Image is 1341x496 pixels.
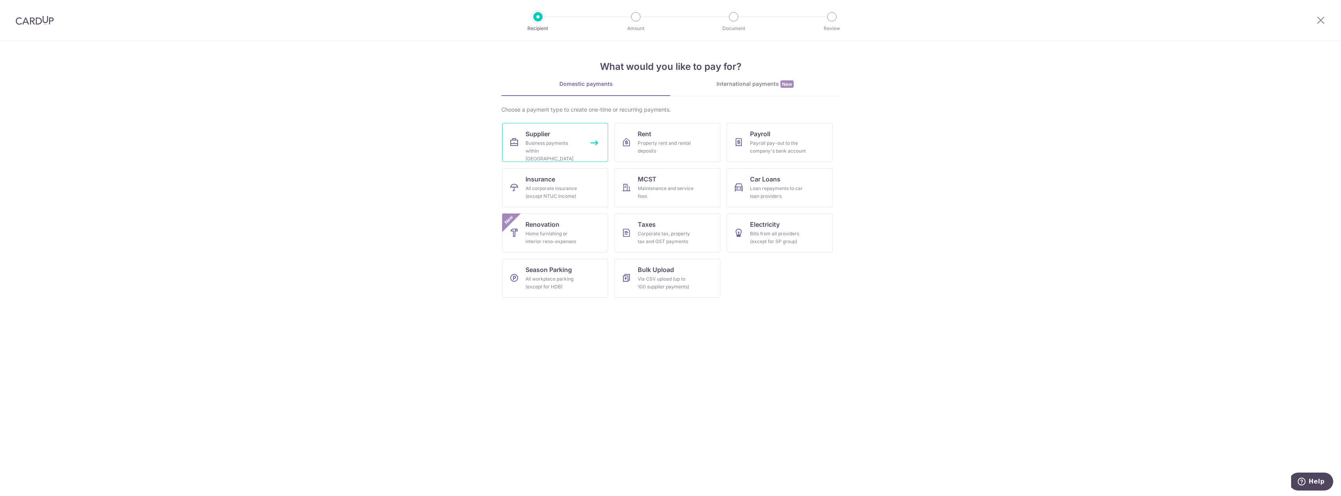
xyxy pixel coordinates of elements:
[525,174,555,184] span: Insurance
[780,80,794,88] span: New
[750,129,770,139] span: Payroll
[638,220,656,229] span: Taxes
[502,213,515,226] span: New
[638,265,674,274] span: Bulk Upload
[670,80,840,88] div: International payments
[750,230,806,245] div: Bills from all providers (except for SP group)
[525,139,582,163] div: Business payments within [GEOGRAPHIC_DATA]
[638,275,694,291] div: Via CSV upload (up to 100 supplier payments)
[525,265,572,274] span: Season Parking
[803,25,861,32] p: Review
[727,168,833,207] a: Car LoansLoan repayments to car loan providers
[525,185,582,200] div: All corporate insurance (except NTUC Income)
[525,230,582,245] div: Home furnishing or interior reno-expenses
[614,168,720,207] a: MCSTMaintenance and service fees
[607,25,665,32] p: Amount
[750,185,806,200] div: Loan repayments to car loan providers
[614,213,720,252] a: TaxesCorporate tax, property tax and GST payments
[502,168,608,207] a: InsuranceAll corporate insurance (except NTUC Income)
[750,220,780,229] span: Electricity
[16,16,54,25] img: CardUp
[501,60,840,74] h4: What would you like to pay for?
[638,139,694,155] div: Property rent and rental deposits
[525,275,582,291] div: All workplace parking (except for HDB)
[502,123,608,162] a: SupplierBusiness payments within [GEOGRAPHIC_DATA]
[614,123,720,162] a: RentProperty rent and rental deposits
[525,129,550,139] span: Supplier
[705,25,762,32] p: Document
[502,213,608,252] a: RenovationHome furnishing or interior reno-expensesNew
[638,129,651,139] span: Rent
[638,174,656,184] span: MCST
[614,259,720,298] a: Bulk UploadVia CSV upload (up to 100 supplier payments)
[525,220,559,229] span: Renovation
[750,174,780,184] span: Car Loans
[502,259,608,298] a: Season ParkingAll workplace parking (except for HDB)
[501,106,840,114] div: Choose a payment type to create one-time or recurring payments.
[1291,473,1333,492] iframe: Opens a widget where you can find more information
[727,123,833,162] a: PayrollPayroll pay-out to the company's bank account
[750,139,806,155] div: Payroll pay-out to the company's bank account
[727,213,833,252] a: ElectricityBills from all providers (except for SP group)
[638,185,694,200] div: Maintenance and service fees
[501,80,670,88] div: Domestic payments
[638,230,694,245] div: Corporate tax, property tax and GST payments
[509,25,567,32] p: Recipient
